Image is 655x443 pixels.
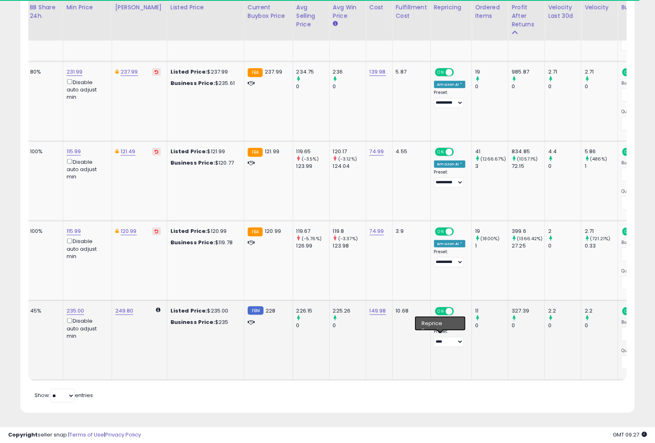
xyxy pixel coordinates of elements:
[171,307,208,315] b: Listed Price:
[585,68,618,76] div: 2.71
[67,148,81,156] a: 115.99
[548,83,581,90] div: 0
[333,322,366,329] div: 0
[480,235,499,242] small: (1800%)
[517,235,543,242] small: (1366.42%)
[436,308,446,315] span: ON
[434,329,466,347] div: Preset:
[585,242,618,250] div: 0.33
[434,320,463,327] div: Amazon AI
[67,157,106,180] div: Disable auto adjust min
[585,228,618,235] div: 2.71
[171,79,215,87] b: Business Price:
[121,68,138,76] a: 237.99
[115,307,134,315] a: 249.80
[296,242,329,250] div: 126.99
[67,68,83,76] a: 231.99
[434,161,466,168] div: Amazon AI *
[585,322,618,329] div: 0
[121,227,137,235] a: 120.99
[248,3,290,20] div: Current Buybox Price
[452,69,465,76] span: OFF
[512,228,545,235] div: 399.6
[105,431,141,439] a: Privacy Policy
[248,228,263,237] small: FBA
[171,159,215,167] b: Business Price:
[171,68,238,76] div: $237.99
[623,149,633,156] span: ON
[475,3,505,20] div: Ordered Items
[434,3,469,12] div: Repricing
[115,3,164,12] div: [PERSON_NAME]
[370,148,384,156] a: 74.99
[171,239,238,246] div: $119.78
[115,149,119,154] i: This overrides the store level Dynamic Max Price for this listing
[296,83,329,90] div: 0
[265,227,281,235] span: 120.99
[67,317,106,340] div: Disable auto adjust min
[370,68,386,76] a: 139.98
[475,307,508,315] div: 11
[171,318,215,326] b: Business Price:
[296,68,329,76] div: 234.75
[30,148,57,155] div: 100%
[475,83,508,90] div: 0
[302,156,319,162] small: (-3.5%)
[512,163,545,170] div: 72.15
[67,227,81,235] a: 115.99
[475,148,508,155] div: 41
[296,307,329,315] div: 226.15
[512,3,541,29] div: Profit After Returns
[434,81,466,88] div: Amazon AI *
[8,431,141,439] div: seller snap | |
[623,228,633,235] span: ON
[171,228,238,235] div: $120.99
[370,227,384,235] a: 74.99
[67,237,106,260] div: Disable auto adjust min
[67,3,108,12] div: Min Price
[452,308,465,315] span: OFF
[434,90,466,108] div: Preset:
[171,80,238,87] div: $235.61
[338,156,357,162] small: (-3.12%)
[30,228,57,235] div: 100%
[333,163,366,170] div: 124.04
[512,148,545,155] div: 834.85
[333,20,338,28] small: Avg Win Price.
[370,307,386,315] a: 149.98
[512,307,545,315] div: 327.39
[296,148,329,155] div: 119.65
[333,68,366,76] div: 236
[548,3,578,20] div: Velocity Last 30d
[30,307,57,315] div: 45%
[155,150,158,154] i: Revert to store-level Dynamic Max Price
[171,148,208,155] b: Listed Price:
[475,322,508,329] div: 0
[512,83,545,90] div: 0
[613,431,647,439] span: 2025-10-9 09:27 GMT
[171,68,208,76] b: Listed Price:
[69,431,104,439] a: Terms of Use
[171,3,241,12] div: Listed Price
[434,249,466,267] div: Preset:
[548,68,581,76] div: 2.71
[266,307,275,315] span: 228
[475,242,508,250] div: 1
[333,242,366,250] div: 123.98
[548,242,581,250] div: 0
[121,148,136,156] a: 121.49
[475,163,508,170] div: 3
[623,69,633,76] span: ON
[296,3,326,29] div: Avg Selling Price
[548,228,581,235] div: 2
[452,149,465,156] span: OFF
[548,322,581,329] div: 0
[30,3,60,20] div: BB Share 24h.
[302,235,322,242] small: (-5.76%)
[171,159,238,167] div: $120.77
[480,156,506,162] small: (1266.67%)
[585,148,618,155] div: 5.86
[548,307,581,315] div: 2.2
[265,68,282,76] span: 237.99
[35,391,93,399] span: Show: entries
